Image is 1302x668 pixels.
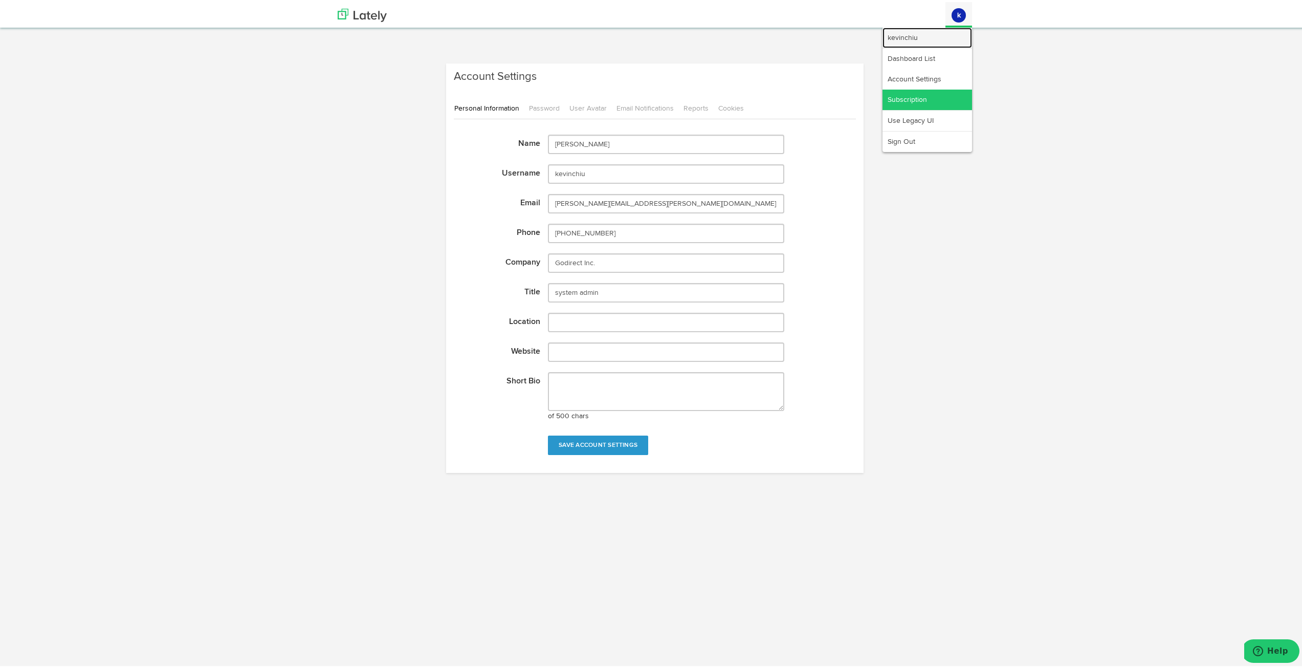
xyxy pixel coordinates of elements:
label: Company [446,251,541,267]
a: User Avatar [569,96,615,117]
h3: Account Settings [454,67,856,83]
button: Save Account Settings [548,434,648,453]
p: of 500 chars [548,409,784,419]
label: Name [446,133,541,148]
input: First Name Last Name [548,133,784,152]
a: Dashboard List [882,47,972,67]
a: kevinchiu [882,26,972,46]
a: Personal Information [454,96,527,117]
label: Email [446,192,541,207]
img: logo_lately_bg_light.svg [338,7,387,20]
a: Account Settings [882,67,972,88]
label: Location [446,311,541,326]
input: Company [548,251,784,271]
a: Subscription [882,88,972,108]
label: Short Bio [446,370,541,385]
a: Sign Out [882,130,972,150]
iframe: Opens a widget where you can find more information [1244,637,1299,663]
label: Username [446,162,541,178]
a: Reports [683,96,717,117]
label: Title [446,281,541,296]
label: Phone [446,222,541,237]
input: (___) ___-____ [548,222,784,241]
label: Website [446,340,541,356]
a: Password [528,96,568,117]
a: Use Legacy UI [882,109,972,129]
input: Email [548,192,784,211]
a: Cookies [718,96,752,117]
a: Email Notifications [616,96,682,117]
button: k [952,6,966,20]
input: Title [548,281,784,300]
